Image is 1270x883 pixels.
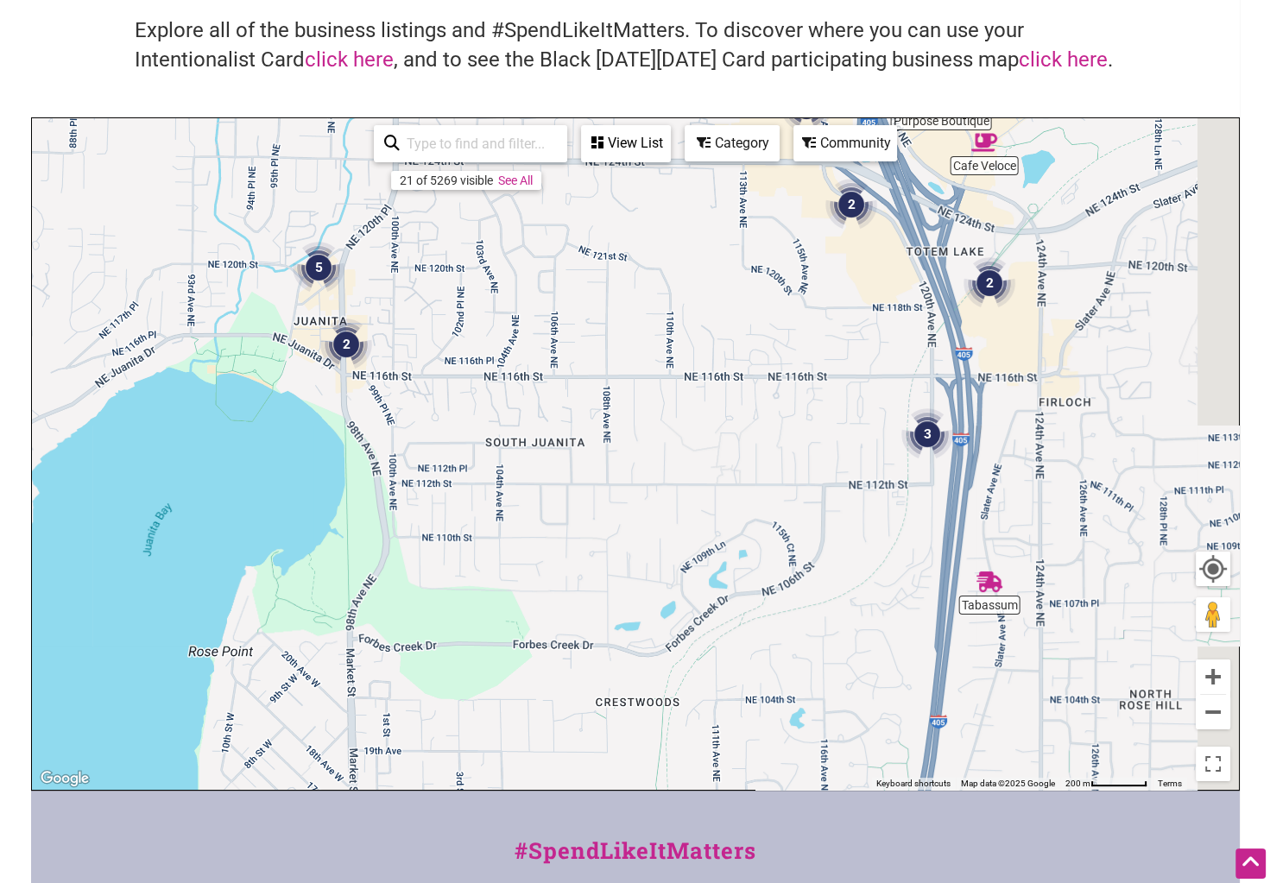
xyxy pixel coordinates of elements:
div: Scroll Back to Top [1235,848,1266,879]
div: 21 of 5269 visible [400,173,493,187]
input: Type to find and filter... [400,127,557,161]
div: Cafe Veloce [971,129,997,155]
span: 200 m [1065,779,1090,788]
button: Your Location [1196,552,1230,586]
div: Type to search and filter [374,125,567,162]
h4: Explore all of the business listings and #SpendLikeItMatters. To discover where you can use your ... [135,16,1136,74]
button: Keyboard shortcuts [876,778,951,790]
span: Map data ©2025 Google [961,779,1055,788]
button: Drag Pegman onto the map to open Street View [1196,597,1230,632]
a: See All [498,173,533,187]
button: Toggle fullscreen view [1194,745,1232,783]
div: View List [583,127,669,160]
button: Zoom in [1196,659,1230,694]
div: See a list of the visible businesses [581,125,671,162]
div: Community [795,127,895,160]
div: 2 [320,319,372,370]
div: Tabassum [976,569,1002,595]
div: 3 [901,408,953,460]
button: Map Scale: 200 m per 62 pixels [1060,778,1153,790]
a: click here [1019,47,1108,72]
div: Filter by category [685,125,780,161]
a: Terms [1158,779,1182,788]
div: Category [686,127,778,160]
img: Google [36,767,93,790]
a: Open this area in Google Maps (opens a new window) [36,767,93,790]
button: Zoom out [1196,695,1230,729]
div: 2 [964,257,1015,309]
a: click here [305,47,394,72]
div: 5 [293,242,344,293]
div: Filter by Community [793,125,897,161]
div: 2 [825,179,877,230]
